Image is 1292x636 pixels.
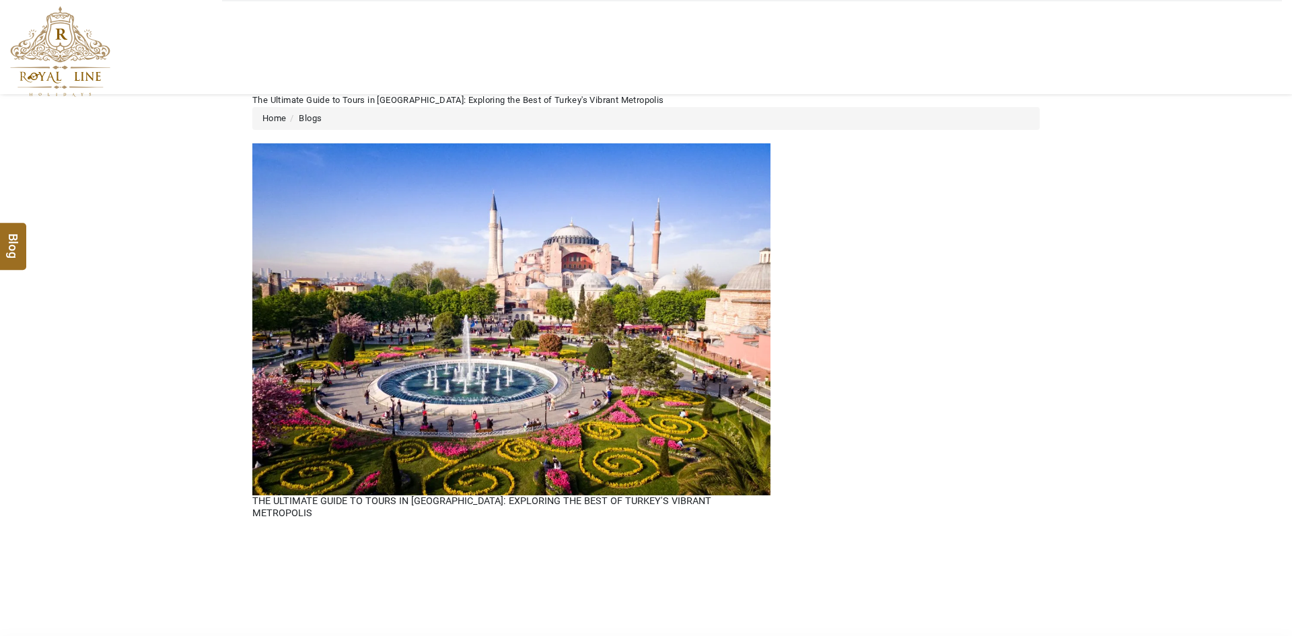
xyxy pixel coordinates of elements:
[262,113,287,123] a: Home
[252,94,1040,107] div: The Ultimate Guide to Tours in [GEOGRAPHIC_DATA]: Exploring the Best of Turkey's Vibrant Metropolis
[10,6,110,97] img: The Royal Line Holidays
[252,495,711,519] a: The Ultimate Guide to Tours in [GEOGRAPHIC_DATA]: Exploring the Best of Turkey's Vibrant Metropolis
[5,233,22,244] span: Blog
[287,112,322,125] li: Blogs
